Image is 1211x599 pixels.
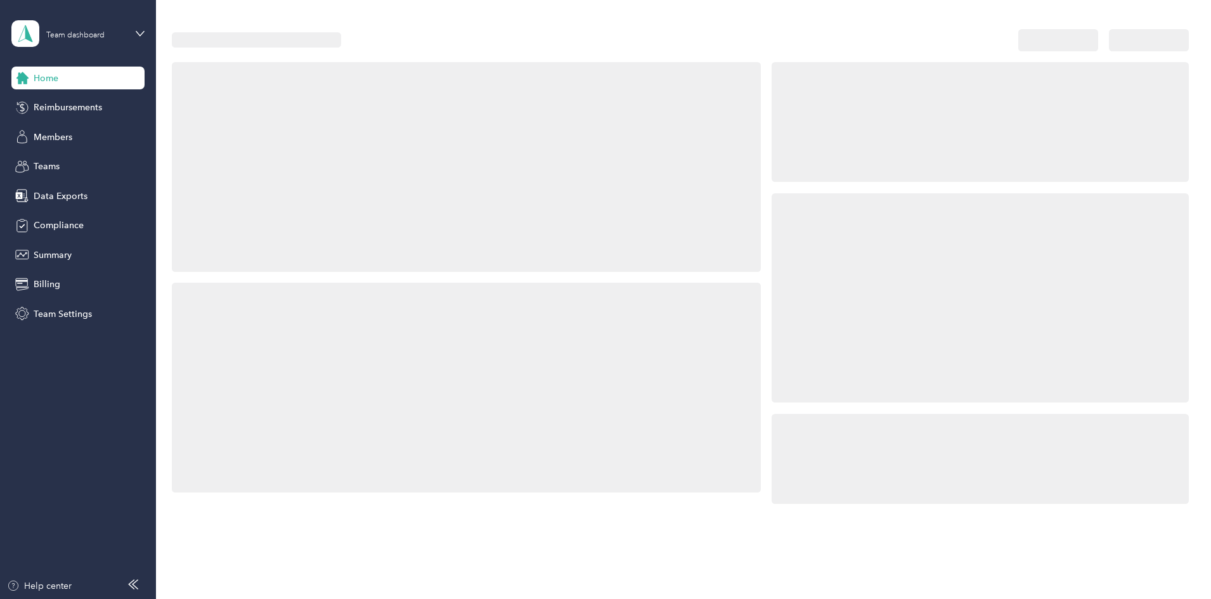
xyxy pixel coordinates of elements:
span: Reimbursements [34,101,102,114]
button: Help center [7,579,72,593]
span: Summary [34,248,72,262]
span: Members [34,131,72,144]
span: Teams [34,160,60,173]
div: Team dashboard [46,32,105,39]
span: Compliance [34,219,84,232]
span: Home [34,72,58,85]
span: Team Settings [34,307,92,321]
span: Billing [34,278,60,291]
span: Data Exports [34,190,87,203]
